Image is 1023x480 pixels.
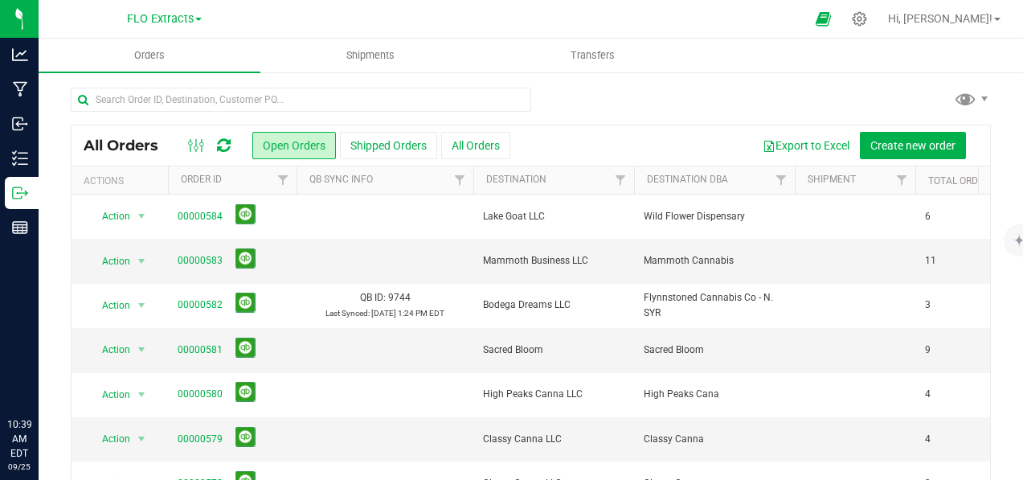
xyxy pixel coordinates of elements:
span: High Peaks Canna LLC [483,387,624,402]
a: 00000580 [178,387,223,402]
span: 4 [925,387,931,402]
span: Mammoth Business LLC [483,253,624,269]
a: Destination DBA [647,174,728,185]
span: 3 [925,297,931,313]
span: 9744 [388,292,411,303]
button: Shipped Orders [340,132,437,159]
a: Orders [39,39,260,72]
span: Lake Goat LLC [483,209,624,224]
a: Filter [270,166,297,194]
span: Classy Canna LLC [483,432,624,447]
span: 9 [925,343,931,358]
a: 00000581 [178,343,223,358]
span: All Orders [84,137,174,154]
span: Flynnstoned Cannabis Co - N. SYR [644,290,785,321]
button: Export to Excel [752,132,860,159]
span: FLO Extracts [127,12,194,26]
span: Open Ecommerce Menu [805,3,841,35]
span: select [132,294,152,317]
a: Transfers [481,39,703,72]
span: Sacred Bloom [483,343,624,358]
input: Search Order ID, Destination, Customer PO... [71,88,531,112]
span: 6 [925,209,931,224]
span: Orders [113,48,186,63]
span: select [132,338,152,361]
iframe: Resource center unread badge [47,349,67,368]
span: Create new order [870,139,955,152]
span: Shipments [325,48,416,63]
span: 4 [925,432,931,447]
span: Wild Flower Dispensary [644,209,785,224]
span: Action [88,294,131,317]
button: Open Orders [252,132,336,159]
span: High Peaks Cana [644,387,785,402]
a: 00000579 [178,432,223,447]
span: Action [88,205,131,228]
span: Action [88,250,131,273]
div: Actions [84,175,162,187]
a: Destination [486,174,546,185]
inline-svg: Inbound [12,116,28,132]
inline-svg: Reports [12,219,28,236]
a: Shipment [808,174,856,185]
div: Manage settings [849,11,870,27]
a: Filter [768,166,795,194]
span: Action [88,428,131,450]
button: All Orders [441,132,510,159]
a: QB Sync Info [309,174,373,185]
p: 09/25 [7,461,31,473]
span: Last Synced: [325,309,370,318]
span: 11 [925,253,936,269]
span: select [132,384,152,406]
span: QB ID: [360,292,386,303]
a: Filter [889,166,915,194]
a: Order ID [181,174,222,185]
span: Action [88,384,131,406]
a: 00000582 [178,297,223,313]
span: Classy Canna [644,432,785,447]
inline-svg: Outbound [12,185,28,201]
inline-svg: Inventory [12,150,28,166]
span: Sacred Bloom [644,343,785,358]
button: Create new order [860,132,966,159]
a: Filter [608,166,634,194]
span: Action [88,338,131,361]
a: 00000583 [178,253,223,269]
span: select [132,205,152,228]
inline-svg: Manufacturing [12,81,28,97]
span: select [132,428,152,450]
span: Mammoth Cannabis [644,253,785,269]
a: Filter [447,166,473,194]
span: Transfers [549,48,636,63]
inline-svg: Analytics [12,47,28,63]
a: 00000584 [178,209,223,224]
iframe: Resource center [16,351,64,400]
span: Hi, [PERSON_NAME]! [888,12,992,25]
span: select [132,250,152,273]
p: 10:39 AM EDT [7,417,31,461]
a: Total Orderlines [928,175,1015,187]
span: Bodega Dreams LLC [483,297,624,313]
a: Shipments [260,39,482,72]
span: [DATE] 1:24 PM EDT [371,309,444,318]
